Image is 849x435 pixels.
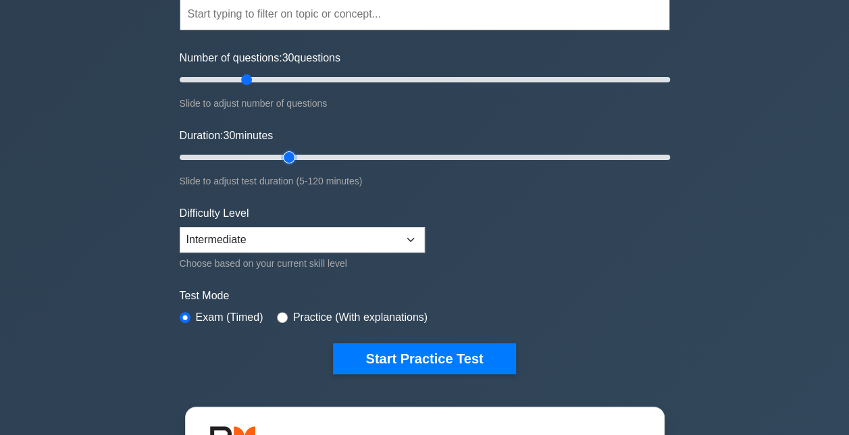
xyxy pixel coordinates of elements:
label: Difficulty Level [180,205,249,222]
div: Choose based on your current skill level [180,255,425,272]
label: Test Mode [180,288,670,304]
div: Slide to adjust test duration (5-120 minutes) [180,173,670,189]
label: Practice (With explanations) [293,309,428,326]
button: Start Practice Test [333,343,515,374]
span: 30 [223,130,235,141]
label: Number of questions: questions [180,50,340,66]
label: Exam (Timed) [196,309,263,326]
span: 30 [282,52,294,63]
label: Duration: minutes [180,128,274,144]
div: Slide to adjust number of questions [180,95,670,111]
